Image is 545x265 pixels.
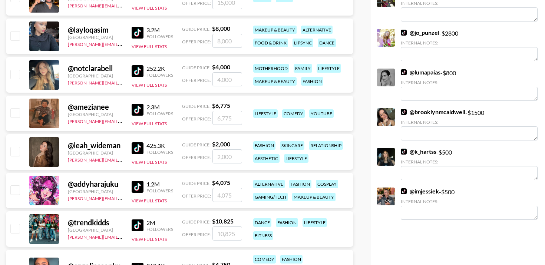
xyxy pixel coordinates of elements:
[401,188,538,220] div: - $ 500
[146,111,173,116] div: Followers
[401,80,538,85] div: Internal Notes:
[212,226,242,241] input: 10,825
[182,116,211,122] span: Offer Price:
[68,117,178,124] a: [PERSON_NAME][EMAIL_ADDRESS][DOMAIN_NAME]
[401,0,538,6] div: Internal Notes:
[401,188,439,195] a: @imjessiek
[132,5,167,11] button: View Full Stats
[146,180,173,188] div: 1.2M
[401,40,538,46] div: Internal Notes:
[182,65,211,70] span: Guide Price:
[146,72,173,78] div: Followers
[132,27,143,39] img: TikTok
[253,193,288,201] div: gaming/tech
[212,34,242,48] input: 8,000
[182,77,211,83] span: Offer Price:
[132,65,143,77] img: TikTok
[182,155,211,160] span: Offer Price:
[132,159,167,165] button: View Full Stats
[293,39,313,47] div: lipsync
[276,218,298,227] div: fashion
[280,255,303,264] div: fashion
[132,236,167,242] button: View Full Stats
[401,149,407,155] img: TikTok
[401,148,436,155] a: @k_hartss
[401,188,407,194] img: TikTok
[68,112,123,117] div: [GEOGRAPHIC_DATA]
[284,154,308,163] div: lifestyle
[253,218,271,227] div: dance
[253,64,289,73] div: motherhood
[132,198,167,203] button: View Full Stats
[401,109,407,115] img: TikTok
[182,193,211,199] span: Offer Price:
[132,181,143,193] img: TikTok
[68,233,178,240] a: [PERSON_NAME][EMAIL_ADDRESS][DOMAIN_NAME]
[316,180,338,188] div: cosplay
[68,25,123,34] div: @ layloqasim
[401,69,538,101] div: - $ 800
[401,108,538,140] div: - $ 1500
[182,103,211,109] span: Guide Price:
[401,30,407,36] img: TikTok
[68,79,178,86] a: [PERSON_NAME][EMAIL_ADDRESS][DOMAIN_NAME]
[182,39,211,44] span: Offer Price:
[68,64,123,73] div: @ notclarabell
[212,188,242,202] input: 4,075
[301,26,333,34] div: alternative
[301,77,323,86] div: fashion
[132,44,167,49] button: View Full Stats
[68,156,178,163] a: [PERSON_NAME][EMAIL_ADDRESS][DOMAIN_NAME]
[309,141,343,150] div: relationship
[146,142,173,149] div: 425.3K
[401,148,538,180] div: - $ 500
[182,0,211,6] span: Offer Price:
[401,69,407,75] img: TikTok
[212,149,242,163] input: 2,000
[146,26,173,34] div: 3.2M
[289,180,311,188] div: fashion
[282,109,305,118] div: comedy
[401,29,439,36] a: @jo_punzel
[253,26,297,34] div: makeup & beauty
[253,109,278,118] div: lifestyle
[292,193,336,201] div: makeup & beauty
[294,64,312,73] div: family
[68,102,123,112] div: @ amezianee
[401,119,538,125] div: Internal Notes:
[132,142,143,154] img: TikTok
[253,180,285,188] div: alternative
[146,34,173,39] div: Followers
[318,39,336,47] div: dance
[146,149,173,155] div: Followers
[182,26,211,32] span: Guide Price:
[401,29,538,61] div: - $ 2800
[303,218,327,227] div: lifestyle
[253,154,280,163] div: aesthetic
[212,72,242,86] input: 4,000
[68,73,123,79] div: [GEOGRAPHIC_DATA]
[146,103,173,111] div: 2.3M
[182,180,211,186] span: Guide Price:
[146,188,173,193] div: Followers
[146,226,173,232] div: Followers
[401,159,538,165] div: Internal Notes:
[401,69,440,76] a: @lumapaias
[132,82,167,88] button: View Full Stats
[280,141,304,150] div: skincare
[132,121,167,126] button: View Full Stats
[68,34,123,40] div: [GEOGRAPHIC_DATA]
[68,189,123,194] div: [GEOGRAPHIC_DATA]
[68,1,178,9] a: [PERSON_NAME][EMAIL_ADDRESS][DOMAIN_NAME]
[401,199,538,204] div: Internal Notes:
[68,227,123,233] div: [GEOGRAPHIC_DATA]
[68,40,178,47] a: [PERSON_NAME][EMAIL_ADDRESS][DOMAIN_NAME]
[253,39,288,47] div: food & drink
[68,218,123,227] div: @ trendkidds
[253,255,276,264] div: comedy
[68,141,123,150] div: @ leah_wideman
[212,140,230,148] strong: $ 2,000
[401,108,465,116] a: @brooklynmcaldwell
[253,77,297,86] div: makeup & beauty
[317,64,341,73] div: lifestyle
